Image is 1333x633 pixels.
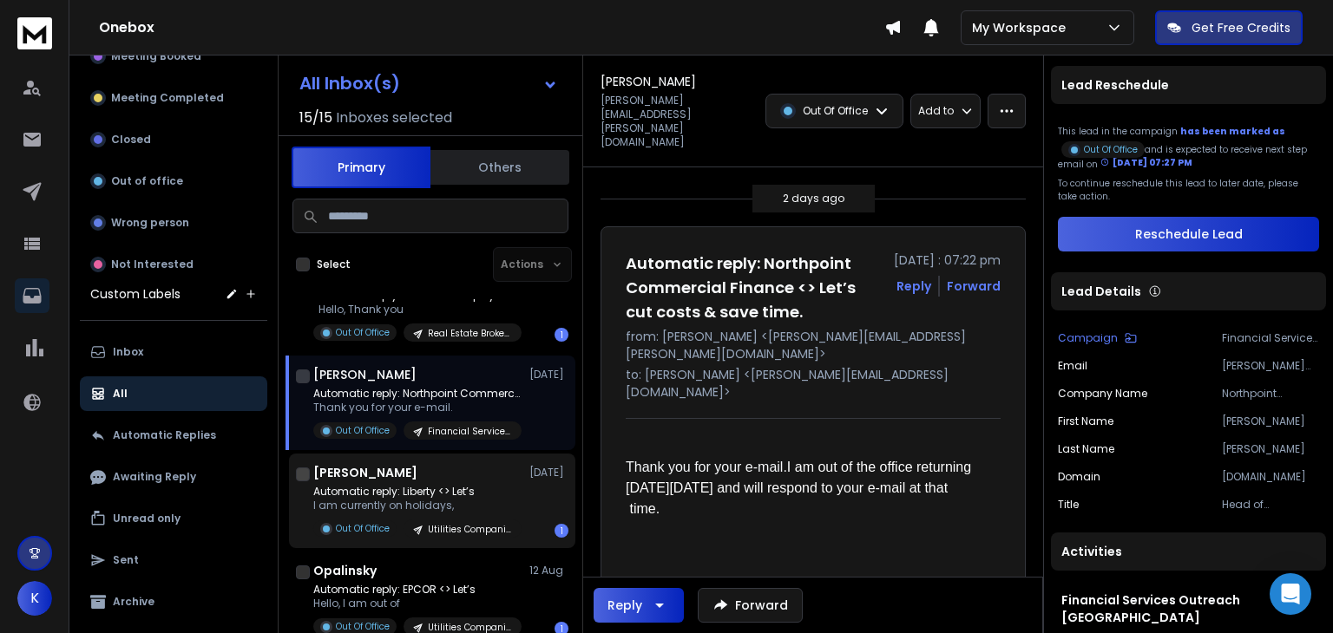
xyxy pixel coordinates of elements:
div: [DATE] 07:27 PM [1100,156,1192,169]
button: Others [430,148,569,186]
div: This lead in the campaign and is expected to receive next step email on [1058,125,1319,170]
div: Reply [607,597,642,614]
button: Unread only [80,501,267,536]
p: Meeting Completed [111,91,224,105]
h1: All Inbox(s) [299,75,400,92]
label: Select [317,258,351,271]
button: Not Interested [80,247,267,282]
button: Awaiting Reply [80,460,267,494]
p: Out Of Office [336,326,390,339]
button: Reply [896,277,931,295]
p: [DOMAIN_NAME] [1222,470,1319,484]
p: [DATE] : 07:22 pm [894,251,1001,269]
p: Lead Reschedule [1061,76,1169,94]
p: from: [PERSON_NAME] <[PERSON_NAME][EMAIL_ADDRESS][PERSON_NAME][DOMAIN_NAME]> [626,328,1001,362]
p: [PERSON_NAME] [1222,414,1319,428]
span: Thank you for your e-mail. [626,460,975,516]
p: Closed [111,133,151,147]
p: Archive [113,595,154,609]
h1: Opalinsky [313,562,377,579]
p: [PERSON_NAME][EMAIL_ADDRESS][PERSON_NAME][DOMAIN_NAME] [1222,359,1319,373]
div: Open Intercom Messenger [1270,573,1311,615]
button: Reply [594,588,684,623]
p: Inbox [113,345,143,359]
p: Out Of Office [1084,143,1138,156]
div: Forward [947,277,1001,295]
h1: Onebox [99,17,884,38]
p: [DATE] [529,466,568,480]
button: K [17,581,52,616]
h1: [PERSON_NAME] [313,464,417,481]
p: Hello, I am out of [313,597,522,610]
p: Automatic reply: Liberty <> Let’s [313,485,522,499]
h1: [PERSON_NAME] [601,73,696,90]
span: has been marked as [1180,125,1285,138]
p: Wrong person [111,216,189,230]
p: Out Of Office [336,424,390,437]
p: Lead Details [1061,283,1141,300]
p: My Workspace [972,19,1073,36]
p: Email [1058,359,1087,373]
h1: [PERSON_NAME] [313,366,417,383]
button: Meeting Completed [80,81,267,115]
button: Forward [698,588,803,623]
p: All [113,387,128,401]
h1: Financial Services Outreach [GEOGRAPHIC_DATA] [1061,591,1316,626]
p: Automatic reply: EPCOR <> Let’s [313,583,522,597]
p: Unread only [113,512,181,525]
div: Activities [1051,532,1326,571]
button: Reschedule Lead [1058,217,1319,251]
p: Financial Services Outreach [GEOGRAPHIC_DATA] [1222,331,1319,345]
p: Out of office [111,174,183,188]
button: Inbox [80,335,267,369]
p: [PERSON_NAME] [1222,442,1319,456]
button: Closed [80,122,267,157]
p: Not Interested [111,258,194,271]
p: Get Free Credits [1192,19,1290,36]
button: Out of office [80,164,267,199]
p: I am currently on holidays, [313,499,522,512]
img: logo [17,17,52,49]
p: Last Name [1058,442,1114,456]
p: [PERSON_NAME][EMAIL_ADDRESS][PERSON_NAME][DOMAIN_NAME] [601,94,755,149]
h3: Inboxes selected [336,108,452,128]
h1: Automatic reply: Northpoint Commercial Finance <> Let’s cut costs & save time. [626,251,883,324]
div: 1 [555,328,568,342]
p: First Name [1058,414,1113,428]
p: Add to [918,104,954,118]
p: Campaign [1058,331,1118,345]
p: [DATE] [529,368,568,382]
button: Primary [292,147,430,188]
p: title [1058,498,1079,512]
button: Automatic Replies [80,418,267,453]
p: Meeting Booked [111,49,201,63]
p: Sent [113,553,139,567]
p: 12 Aug [529,564,568,578]
p: Utilities Companies Outreach Canada [428,523,511,536]
button: All [80,376,267,411]
button: Campaign [1058,331,1137,345]
div: 1 [555,524,568,538]
p: Financial Services Outreach [GEOGRAPHIC_DATA] [428,425,511,438]
button: Wrong person [80,206,267,240]
span: 15 / 15 [299,108,332,128]
button: Archive [80,584,267,619]
p: Out Of Office [803,104,868,118]
h3: Custom Labels [90,285,181,303]
p: Head of Operations [1222,498,1319,512]
p: Automatic reply: Northpoint Commercial Finance [313,387,522,401]
p: Hello, Thank you [313,303,522,316]
p: To continue reschedule this lead to later date, please take action. [1058,177,1319,203]
p: Awaiting Reply [113,470,196,484]
p: Northpoint Commercial Finance [1222,387,1319,401]
p: Out Of Office [336,620,390,633]
p: 2 days ago [783,192,844,206]
p: Thank you for your e-mail. [313,401,522,414]
p: to: [PERSON_NAME] <[PERSON_NAME][EMAIL_ADDRESS][DOMAIN_NAME]> [626,366,1001,401]
span: I am out of the office returning [DATE][DATE] and will respond to your e-mail at that time. [626,460,975,516]
p: Automatic Replies [113,428,216,442]
button: Sent [80,543,267,578]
